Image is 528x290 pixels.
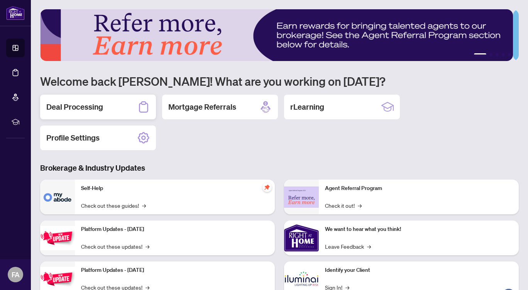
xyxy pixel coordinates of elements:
[81,201,146,210] a: Check out these guides!→
[290,102,324,112] h2: rLearning
[358,201,362,210] span: →
[6,6,25,20] img: logo
[284,187,319,208] img: Agent Referral Program
[46,102,103,112] h2: Deal Processing
[12,269,20,280] span: FA
[40,180,75,214] img: Self-Help
[325,201,362,210] a: Check it out!→
[489,53,492,56] button: 2
[325,266,513,275] p: Identify your Client
[40,9,513,61] img: Slide 0
[81,242,149,251] a: Check out these updates!→
[168,102,236,112] h2: Mortgage Referrals
[146,242,149,251] span: →
[81,225,269,234] p: Platform Updates - [DATE]
[325,225,513,234] p: We want to hear what you think!
[81,184,269,193] p: Self-Help
[142,201,146,210] span: →
[81,266,269,275] p: Platform Updates - [DATE]
[262,183,272,192] span: pushpin
[496,53,499,56] button: 3
[508,53,511,56] button: 5
[46,132,100,143] h2: Profile Settings
[40,74,519,88] h1: Welcome back [PERSON_NAME]! What are you working on [DATE]?
[497,263,520,286] button: Open asap
[502,53,505,56] button: 4
[367,242,371,251] span: →
[325,184,513,193] p: Agent Referral Program
[40,226,75,250] img: Platform Updates - July 21, 2025
[284,220,319,255] img: We want to hear what you think!
[474,53,486,56] button: 1
[325,242,371,251] a: Leave Feedback→
[40,163,519,173] h3: Brokerage & Industry Updates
